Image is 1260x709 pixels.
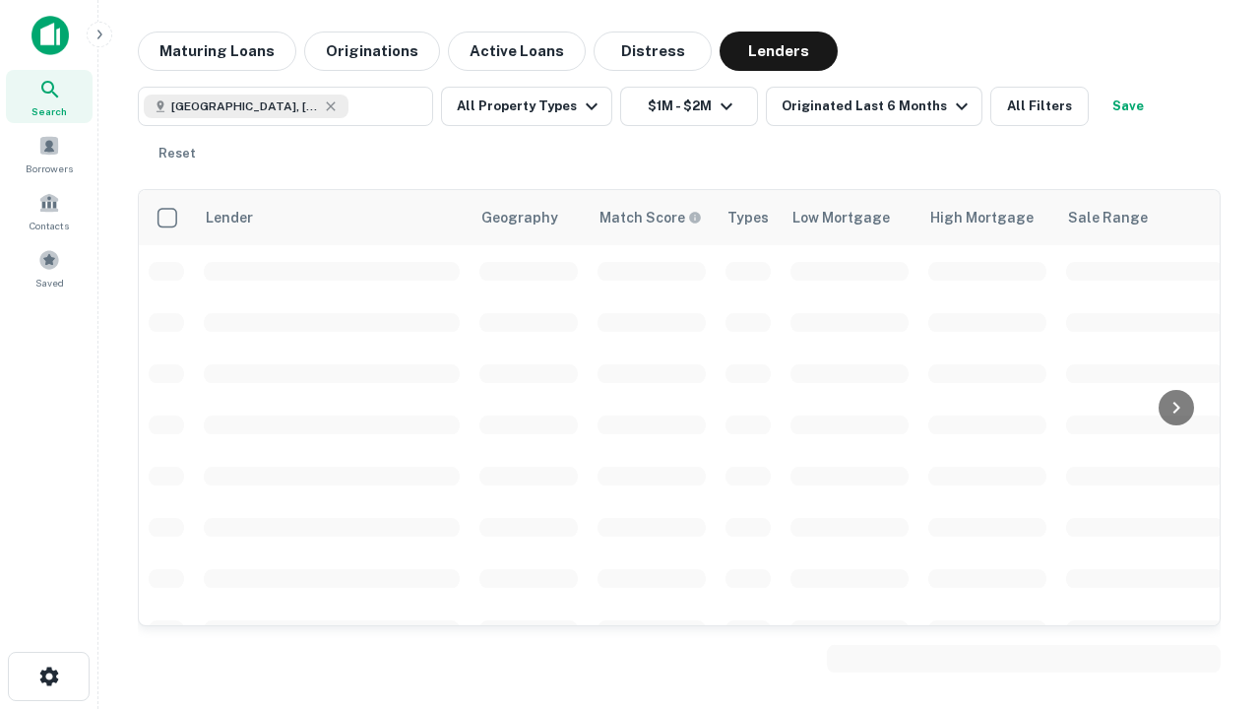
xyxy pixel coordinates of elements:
th: Lender [194,190,470,245]
div: Types [727,206,769,229]
div: Lender [206,206,253,229]
div: Geography [481,206,558,229]
iframe: Chat Widget [1162,551,1260,646]
div: Originated Last 6 Months [782,95,974,118]
div: Sale Range [1068,206,1148,229]
th: Types [716,190,781,245]
button: Reset [146,134,209,173]
button: Originated Last 6 Months [766,87,982,126]
a: Contacts [6,184,93,237]
a: Search [6,70,93,123]
th: Sale Range [1056,190,1233,245]
button: $1M - $2M [620,87,758,126]
button: Originations [304,32,440,71]
button: All Property Types [441,87,612,126]
th: High Mortgage [918,190,1056,245]
th: Capitalize uses an advanced AI algorithm to match your search with the best lender. The match sco... [588,190,716,245]
button: Distress [594,32,712,71]
span: Contacts [30,218,69,233]
button: Active Loans [448,32,586,71]
span: Borrowers [26,161,73,176]
a: Saved [6,241,93,294]
button: Maturing Loans [138,32,296,71]
th: Low Mortgage [781,190,918,245]
button: Lenders [720,32,838,71]
div: Capitalize uses an advanced AI algorithm to match your search with the best lender. The match sco... [599,207,702,228]
div: High Mortgage [930,206,1034,229]
div: Low Mortgage [792,206,890,229]
a: Borrowers [6,127,93,180]
img: capitalize-icon.png [31,16,69,55]
span: Saved [35,275,64,290]
button: All Filters [990,87,1089,126]
span: [GEOGRAPHIC_DATA], [GEOGRAPHIC_DATA], [GEOGRAPHIC_DATA] [171,97,319,115]
h6: Match Score [599,207,698,228]
span: Search [31,103,67,119]
button: Save your search to get updates of matches that match your search criteria. [1097,87,1160,126]
th: Geography [470,190,588,245]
